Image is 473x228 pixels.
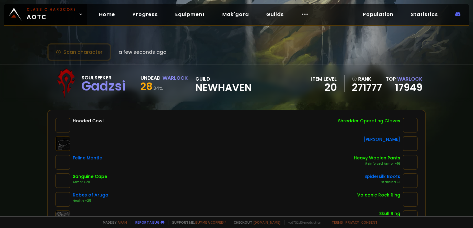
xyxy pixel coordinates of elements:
div: Gadzsi [81,82,125,91]
img: item-16975 [403,136,418,151]
span: AOTC [27,7,76,22]
div: 20 [311,83,337,92]
div: Heavy Woolen Pants [354,155,400,161]
small: 34 % [153,85,163,91]
img: item-4316 [403,155,418,170]
img: item-3748 [55,155,70,170]
div: Hooded Cowl [73,118,104,124]
a: Privacy [345,220,359,225]
div: Shredder Operating Gloves [338,118,400,124]
div: Undead [141,74,161,82]
small: Classic Hardcore [27,7,76,12]
span: Support me, [168,220,226,225]
span: 28 [141,79,153,93]
div: Health +25 [73,198,110,203]
a: 17949 [395,80,423,94]
span: Warlock [397,75,423,82]
a: a fan [118,220,127,225]
a: Home [94,8,120,21]
div: Soulseeker [81,74,125,82]
div: Feline Mantle [73,155,102,161]
a: [DOMAIN_NAME] [254,220,280,225]
a: Buy me a coffee [195,220,226,225]
a: Guilds [261,8,289,21]
div: Spidersilk Boots [364,173,400,180]
span: Made by [99,220,127,225]
span: v. d752d5 - production [284,220,321,225]
a: Terms [332,220,343,225]
div: Warlock [163,74,188,82]
a: Consent [361,220,378,225]
a: Classic HardcoreAOTC [4,4,87,25]
a: Progress [128,8,163,21]
a: Mak'gora [217,8,254,21]
div: item level [311,75,337,83]
a: Report a bug [135,220,159,225]
div: Reinforced Armor +16 [354,161,400,166]
div: Sanguine Cape [73,173,107,180]
span: NewHaven [195,83,252,92]
div: [PERSON_NAME] [363,136,400,143]
a: Statistics [406,8,443,21]
span: a few seconds ago [119,48,167,56]
div: Robes of Arugal [73,192,110,198]
img: item-4320 [403,173,418,188]
img: item-6324 [55,192,70,207]
div: Armor +20 [73,180,107,185]
a: Population [358,8,398,21]
div: rank [352,75,382,83]
div: Volcanic Rock Ring [357,192,400,198]
button: Scan character [47,43,111,61]
span: Checkout [230,220,280,225]
img: item-16740 [403,118,418,133]
a: Equipment [170,8,210,21]
div: Top [386,75,423,83]
div: Stamina +1 [364,180,400,185]
img: item-12053 [403,192,418,207]
img: item-14376 [55,173,70,188]
div: Skull Ring [379,210,400,217]
div: guild [195,75,252,92]
img: item-3732 [55,118,70,133]
a: 271777 [352,83,382,92]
